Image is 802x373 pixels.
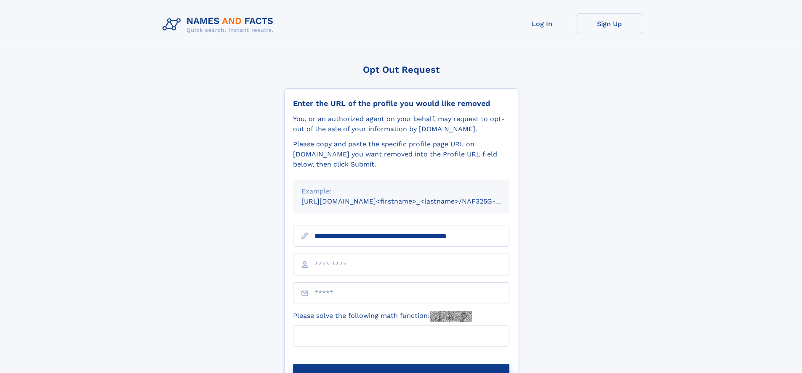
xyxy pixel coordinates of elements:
a: Sign Up [576,13,643,34]
div: Enter the URL of the profile you would like removed [293,99,509,108]
div: Example: [301,186,501,196]
label: Please solve the following math function: [293,311,472,322]
div: Opt Out Request [284,64,518,75]
div: You, or an authorized agent on your behalf, may request to opt-out of the sale of your informatio... [293,114,509,134]
small: [URL][DOMAIN_NAME]<firstname>_<lastname>/NAF325G-xxxxxxxx [301,197,525,205]
img: Logo Names and Facts [159,13,280,36]
a: Log In [509,13,576,34]
div: Please copy and paste the specific profile page URL on [DOMAIN_NAME] you want removed into the Pr... [293,139,509,169]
